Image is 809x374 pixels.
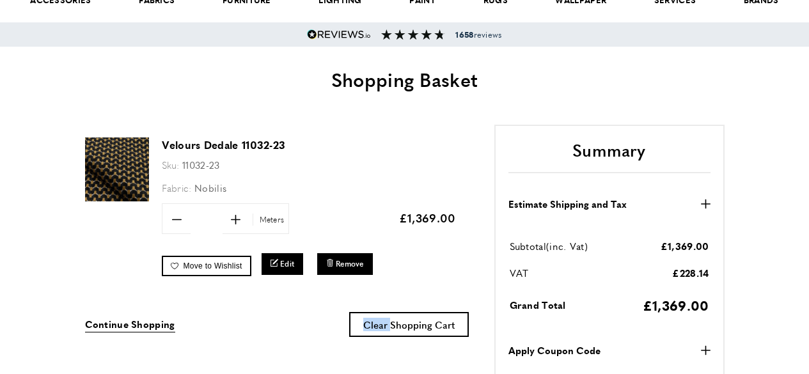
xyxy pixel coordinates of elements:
span: £228.14 [672,266,709,279]
span: Fabric: [162,181,192,194]
a: Continue Shopping [85,316,175,332]
span: Nobilis [194,181,226,194]
span: Continue Shopping [85,317,175,331]
strong: Apply Coupon Code [508,343,601,358]
span: Grand Total [510,298,566,311]
span: VAT [510,266,529,279]
img: Velours Dedale 11032-23 [85,137,149,201]
span: Meters [253,214,288,226]
button: Estimate Shipping and Tax [508,196,711,212]
span: Clear Shopping Cart [363,318,455,331]
span: Edit [280,258,294,269]
span: Shopping Basket [331,65,478,93]
button: Remove Velours Dedale 11032-23 [317,253,373,274]
strong: Estimate Shipping and Tax [508,196,627,212]
a: Edit Velours Dedale 11032-23 [262,253,304,274]
a: Velours Dedale 11032-23 [162,137,286,152]
span: £1,369.00 [643,295,709,315]
span: reviews [455,29,501,40]
span: Sku: [162,158,180,171]
button: Clear Shopping Cart [349,312,469,337]
a: Move to Wishlist [162,256,251,276]
span: Remove [336,258,364,269]
span: £1,369.00 [661,239,709,253]
span: (inc. Vat) [546,239,588,253]
button: Apply Coupon Code [508,343,711,358]
span: Move to Wishlist [184,261,242,270]
span: Subtotal [510,239,546,253]
strong: 1658 [455,29,473,40]
span: £1,369.00 [399,210,456,226]
span: 11032-23 [182,158,219,171]
h2: Summary [508,139,711,173]
img: Reviews.io 5 stars [307,29,371,40]
img: Reviews section [381,29,445,40]
a: Velours Dedale 11032-23 [85,192,149,203]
